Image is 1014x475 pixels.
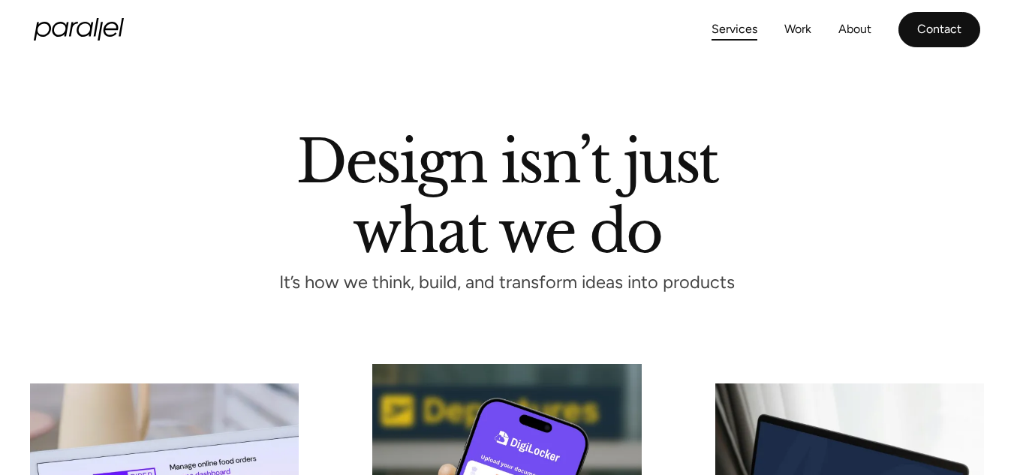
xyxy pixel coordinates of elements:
a: Work [784,19,811,41]
a: home [34,18,124,41]
h1: Design isn’t just what we do [296,134,718,253]
a: About [838,19,871,41]
p: It’s how we think, build, and transform ideas into products [250,276,765,289]
a: Contact [898,12,980,47]
a: Services [712,19,757,41]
